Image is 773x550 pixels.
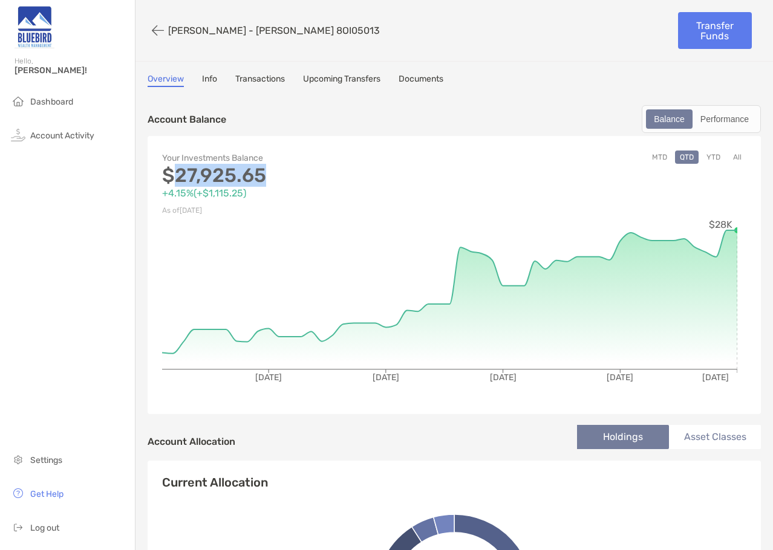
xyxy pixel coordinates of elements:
[162,150,454,166] p: Your Investments Balance
[11,486,25,500] img: get-help icon
[702,150,725,164] button: YTD
[11,128,25,142] img: activity icon
[30,489,64,499] span: Get Help
[647,150,672,164] button: MTD
[647,111,691,128] div: Balance
[11,520,25,534] img: logout icon
[702,372,729,383] tspan: [DATE]
[607,372,633,383] tspan: [DATE]
[30,97,73,107] span: Dashboard
[202,74,217,87] a: Info
[678,12,752,49] a: Transfer Funds
[490,372,517,383] tspan: [DATE]
[15,5,54,48] img: Zoe Logo
[148,74,184,87] a: Overview
[162,475,268,490] h4: Current Allocation
[30,523,59,533] span: Log out
[728,150,746,164] button: All
[373,372,399,383] tspan: [DATE]
[694,111,755,128] div: Performance
[148,436,235,447] h4: Account Allocation
[303,74,380,87] a: Upcoming Transfers
[675,150,699,164] button: QTD
[709,219,732,230] tspan: $28K
[235,74,285,87] a: Transactions
[162,203,454,218] p: As of [DATE]
[162,186,454,201] p: +4.15% ( +$1,115.25 )
[162,168,454,183] p: $27,925.65
[148,112,226,127] p: Account Balance
[11,452,25,467] img: settings icon
[577,425,669,449] li: Holdings
[642,105,761,133] div: segmented control
[168,25,380,36] p: [PERSON_NAME] - [PERSON_NAME] 8OI05013
[15,65,128,76] span: [PERSON_NAME]!
[30,455,62,465] span: Settings
[11,94,25,108] img: household icon
[669,425,761,449] li: Asset Classes
[30,131,94,141] span: Account Activity
[399,74,443,87] a: Documents
[255,372,282,383] tspan: [DATE]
